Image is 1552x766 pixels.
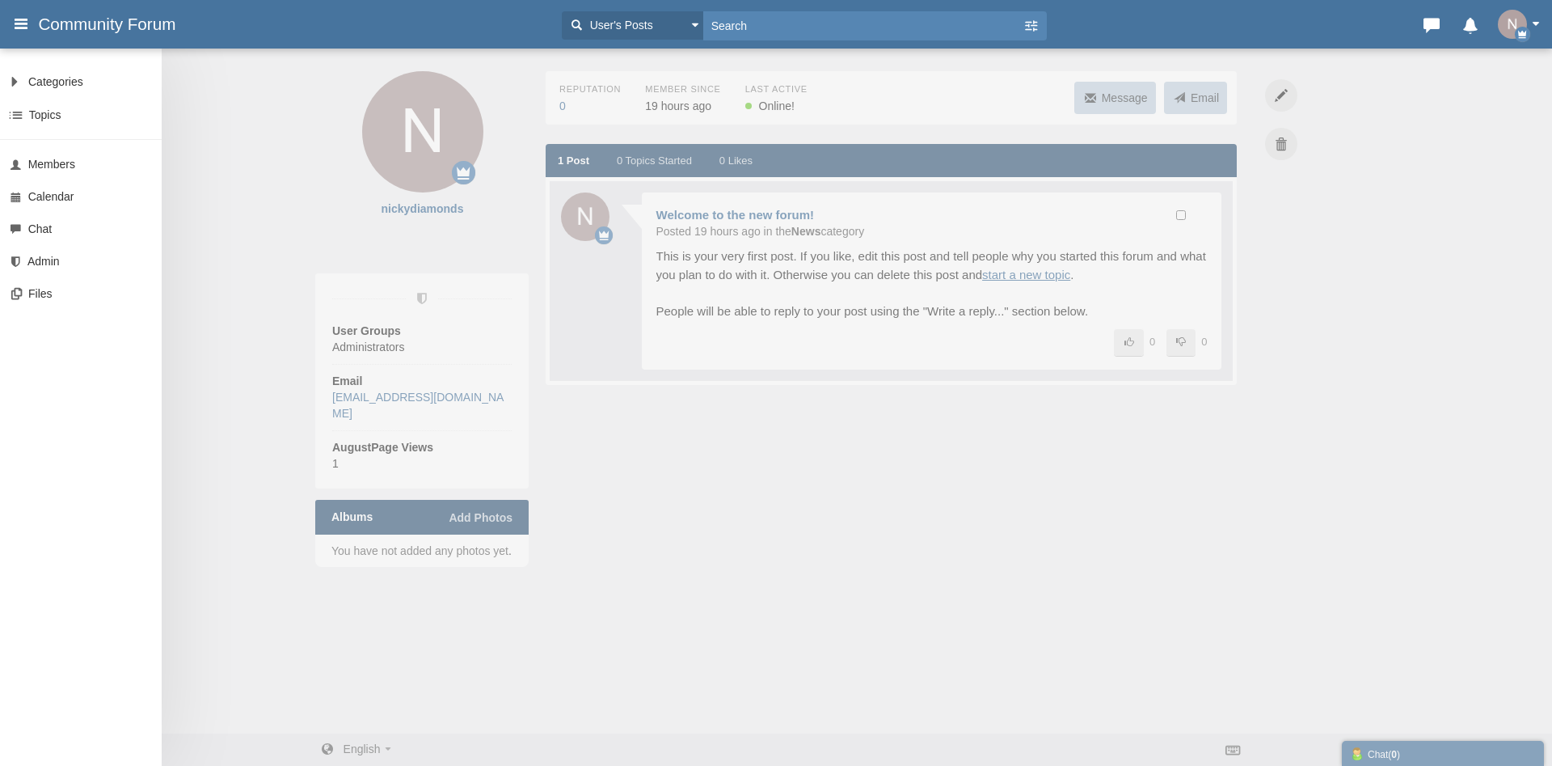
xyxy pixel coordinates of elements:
span: Calendar [28,190,74,203]
input: Search [703,11,1023,40]
span: Chat [28,222,53,235]
button: User's Posts [562,11,703,40]
span: Admin [27,255,60,268]
span: Members [28,158,75,171]
img: a3pLvQHxNYoevJGw5YebsLnRxYoevJGw5YebsLnRxYoevJGw5YebsLnRxYoevJGw5YebsLnRxYoevJGw5YebsLnRxYoevJGw5... [1498,10,1527,39]
span: Categories [28,75,83,88]
a: Community Forum [38,10,188,39]
span: Community Forum [38,15,188,34]
span: User's Posts [586,17,653,34]
span: Topics [29,108,61,121]
span: Files [28,287,53,300]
